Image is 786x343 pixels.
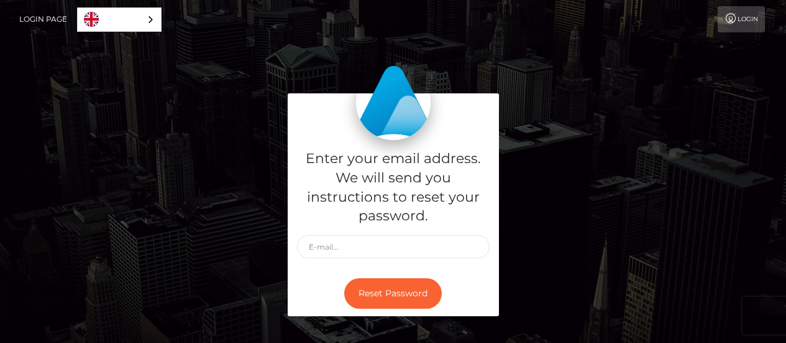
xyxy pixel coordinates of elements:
[297,149,490,226] h5: Enter your email address. We will send you instructions to reset your password.
[19,6,67,32] a: Login Page
[78,8,161,31] a: English
[344,278,442,309] button: Reset Password
[297,235,490,258] input: E-mail...
[718,6,765,32] a: Login
[356,65,431,140] img: MassPay Login
[77,7,162,32] div: Language
[77,7,162,32] aside: Language selected: English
